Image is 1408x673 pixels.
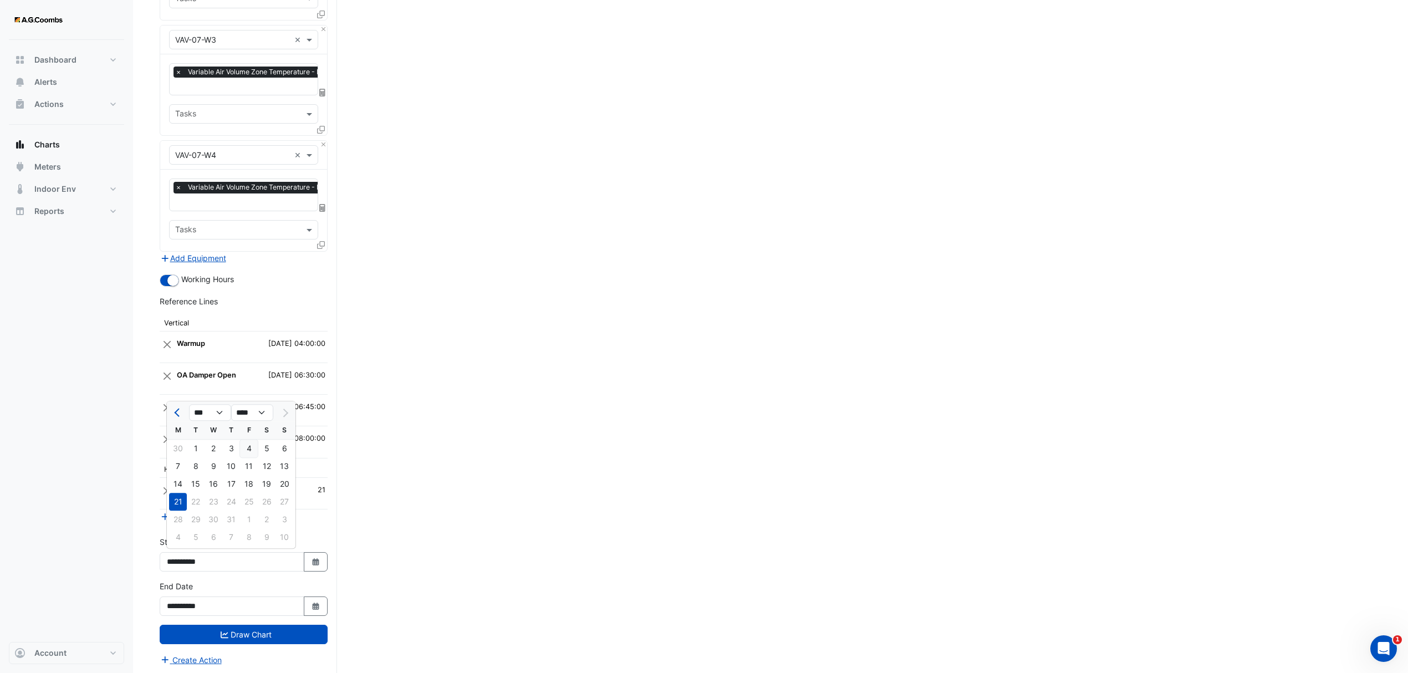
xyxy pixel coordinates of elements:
select: Select year [231,405,273,421]
button: Create Action [160,654,222,666]
app-icon: Dashboard [14,54,25,65]
div: Friday, July 18, 2025 [240,475,258,493]
div: 19 [258,475,276,493]
strong: OA Damper Open [177,371,236,379]
span: × [174,67,183,78]
th: Horizontal [160,458,328,478]
div: 4 [240,440,258,457]
app-icon: Reports [14,206,25,217]
span: Clear [294,149,304,161]
strong: Warmup [177,339,205,348]
span: Clone Favourites and Tasks from this Equipment to other Equipment [317,125,325,134]
span: Variable Air Volume Zone Temperature - L07, VAV-07-W4 [185,182,371,193]
button: Close [320,141,327,148]
span: Actions [34,99,64,110]
button: Dashboard [9,49,124,71]
div: 5 [258,440,276,457]
div: Tasks [174,223,196,238]
div: S [258,421,276,439]
button: Indoor Env [9,178,124,200]
div: Friday, July 4, 2025 [240,440,258,457]
div: Saturday, July 5, 2025 [258,440,276,457]
button: Alerts [9,71,124,93]
div: 18 [240,475,258,493]
td: [DATE] 06:30:00 [253,363,328,395]
th: Vertical [160,312,328,331]
button: Charts [9,134,124,156]
span: Indoor Env [34,183,76,195]
div: 12 [258,457,276,475]
div: 30 [169,440,187,457]
div: T [187,421,205,439]
div: Wednesday, July 9, 2025 [205,457,222,475]
div: Sunday, July 20, 2025 [276,475,293,493]
div: S [276,421,293,439]
div: 10 [222,457,240,475]
div: 9 [205,457,222,475]
div: 8 [187,457,205,475]
div: 21 [169,493,187,511]
button: Close [162,365,172,386]
span: Working Hours [181,274,234,284]
app-icon: Indoor Env [14,183,25,195]
td: VAVs Open [175,395,252,426]
label: Reference Lines [160,295,218,307]
iframe: Intercom live chat [1370,635,1397,662]
label: End Date [160,580,193,592]
div: Wednesday, July 16, 2025 [205,475,222,493]
div: T [222,421,240,439]
select: Select month [189,405,231,421]
div: 17 [222,475,240,493]
div: 3 [222,440,240,457]
button: Account [9,642,124,664]
div: 15 [187,475,205,493]
div: Sunday, July 6, 2025 [276,440,293,457]
td: [DATE] 06:45:00 [253,395,328,426]
span: Variable Air Volume Zone Temperature - L07, VAV-07-W3 [185,67,371,78]
div: F [240,421,258,439]
div: M [169,421,187,439]
div: 14 [169,475,187,493]
button: Close [162,334,172,355]
span: Choose Function [318,88,328,97]
span: Meters [34,161,61,172]
span: Clone Favourites and Tasks from this Equipment to other Equipment [317,9,325,19]
app-icon: Charts [14,139,25,150]
div: Wednesday, July 2, 2025 [205,440,222,457]
td: [DATE] 04:00:00 [253,331,328,363]
span: Reports [34,206,64,217]
button: Reports [9,200,124,222]
button: Close [320,26,327,33]
div: Friday, July 11, 2025 [240,457,258,475]
div: Monday, July 21, 2025 [169,493,187,511]
button: Add Reference Line [160,510,242,523]
div: Monday, July 7, 2025 [169,457,187,475]
label: Start Date [160,536,197,548]
span: Clone Favourites and Tasks from this Equipment to other Equipment [317,241,325,250]
div: Tuesday, July 8, 2025 [187,457,205,475]
fa-icon: Select Date [311,601,321,611]
span: Account [34,647,67,659]
div: Thursday, July 17, 2025 [222,475,240,493]
span: Clear [294,34,304,45]
span: Dashboard [34,54,76,65]
button: Close [162,429,172,450]
div: 20 [276,475,293,493]
app-icon: Actions [14,99,25,110]
div: 13 [276,457,293,475]
div: 2 [205,440,222,457]
button: Draw Chart [160,625,328,644]
img: Company Logo [13,9,63,31]
td: Warmup [175,331,252,363]
div: Monday, July 14, 2025 [169,475,187,493]
app-icon: Meters [14,161,25,172]
button: Add Equipment [160,252,227,264]
button: Actions [9,93,124,115]
div: Tuesday, July 1, 2025 [187,440,205,457]
div: 16 [205,475,222,493]
app-icon: Alerts [14,77,25,88]
div: Tasks [174,108,196,122]
td: OA Damper Open [175,363,252,395]
td: 21 [301,478,328,509]
div: Thursday, July 3, 2025 [222,440,240,457]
